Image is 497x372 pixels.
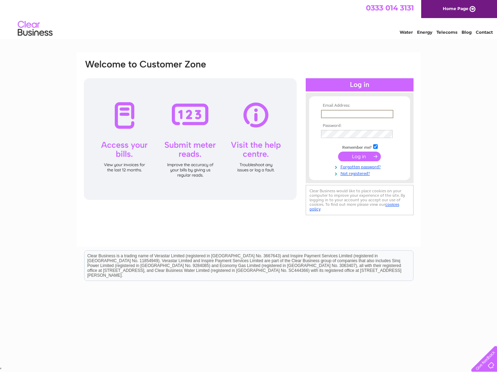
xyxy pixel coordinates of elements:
a: Water [400,30,413,35]
div: Clear Business would like to place cookies on your computer to improve your experience of the sit... [306,185,414,215]
th: Email Address: [319,103,400,108]
a: Energy [417,30,432,35]
a: Forgotten password? [321,163,400,170]
th: Password: [319,123,400,128]
a: Contact [476,30,493,35]
div: Clear Business is a trading name of Verastar Limited (registered in [GEOGRAPHIC_DATA] No. 3667643... [85,4,413,34]
a: Blog [462,30,472,35]
input: Submit [338,152,381,161]
td: Remember me? [319,143,400,150]
a: 0333 014 3131 [366,3,414,12]
a: Not registered? [321,170,400,176]
a: Telecoms [436,30,457,35]
img: logo.png [17,18,53,39]
a: cookies policy [310,202,399,211]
